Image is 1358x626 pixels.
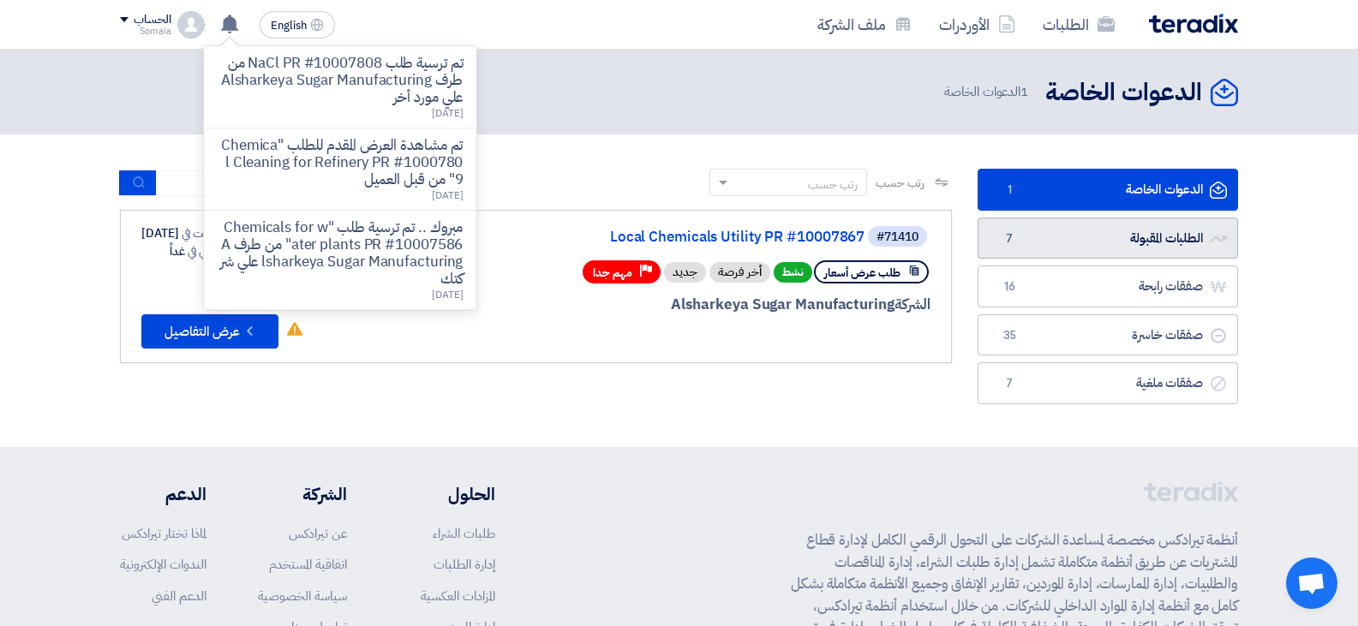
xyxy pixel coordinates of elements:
a: اتفاقية المستخدم [269,555,347,574]
a: الطلبات [1029,4,1128,45]
a: صفقات رابحة16 [978,265,1238,307]
a: المزادات العكسية [421,587,495,605]
span: 1 [999,182,1020,199]
span: 7 [999,375,1020,392]
div: رتب حسب [808,176,858,194]
p: مبروك .. تم ترسية طلب "Chemicals for water plants PR #10007586" من طرف Alsharkeya Sugar Manufactu... [218,219,463,288]
span: 7 [999,230,1020,247]
div: الحساب [134,13,170,27]
button: English [260,11,335,39]
span: مهم جدا [593,265,632,281]
div: Somaia [120,27,170,36]
a: الدعم الفني [152,587,206,605]
span: الدعوات الخاصة [944,82,1032,102]
div: دردشة مفتوحة [1286,557,1337,609]
input: ابحث بعنوان أو رقم الطلب [157,170,397,196]
div: غداً [170,242,248,260]
a: Local Chemicals Utility PR #10007867 [522,230,864,245]
li: الشركة [258,481,347,507]
li: الدعم [120,481,206,507]
a: إدارة الطلبات [434,555,495,574]
span: 1 [1020,82,1028,101]
a: ملف الشركة [804,4,925,45]
img: Teradix logo [1149,14,1238,33]
a: لماذا تختار تيرادكس [122,524,206,543]
a: صفقات ملغية7 [978,362,1238,404]
p: تم ترسية طلب NaCl PR #10007808 من طرف Alsharkeya Sugar Manufacturing علي مورد أخر [218,55,463,106]
button: عرض التفاصيل [141,314,278,349]
a: الطلبات المقبولة7 [978,218,1238,259]
span: [DATE] [432,287,463,302]
span: English [271,20,307,32]
a: الدعوات الخاصة1 [978,169,1238,211]
div: Alsharkeya Sugar Manufacturing [518,294,930,316]
h2: الدعوات الخاصة [1045,76,1202,110]
span: الشركة [894,294,931,315]
span: طلب عرض أسعار [824,265,900,281]
a: عن تيرادكس [289,524,347,543]
span: 35 [999,327,1020,344]
a: سياسة الخصوصية [258,587,347,605]
p: تم مشاهدة العرض المقدم للطلب "Chemical Cleaning for Refinery PR #10007809" من قبل العميل [218,137,463,188]
a: الندوات الإلكترونية [120,555,206,574]
div: #71410 [876,231,918,243]
div: [DATE] [141,224,248,242]
span: نشط [774,262,812,283]
a: طلبات الشراء [433,524,495,543]
span: 16 [999,278,1020,295]
div: أخر فرصة [709,262,770,283]
a: الأوردرات [925,4,1029,45]
span: [DATE] [432,105,463,121]
span: رتب حسب [876,174,924,192]
span: ينتهي في [188,242,223,260]
img: profile_test.png [177,11,205,39]
span: [DATE] [432,188,463,203]
li: الحلول [398,481,495,507]
a: صفقات خاسرة35 [978,314,1238,356]
span: أنشئت في [182,224,223,242]
div: جديد [664,262,706,283]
